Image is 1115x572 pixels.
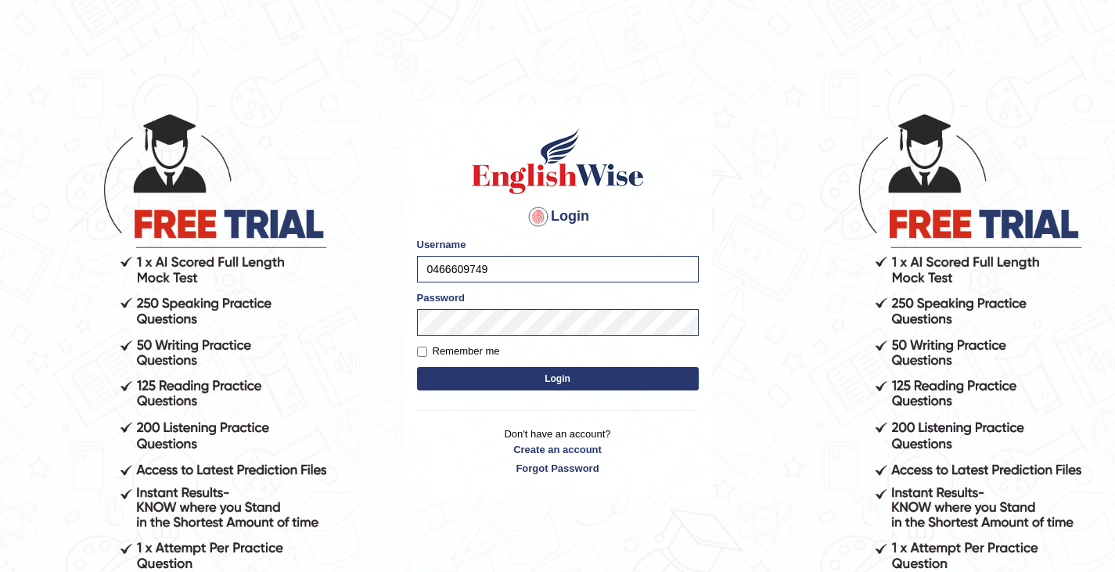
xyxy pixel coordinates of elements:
[417,344,500,359] label: Remember me
[417,367,699,390] button: Login
[417,461,699,476] a: Forgot Password
[417,237,466,252] label: Username
[417,347,427,357] input: Remember me
[469,126,647,196] img: Logo of English Wise sign in for intelligent practice with AI
[417,442,699,457] a: Create an account
[417,290,465,305] label: Password
[417,204,699,229] h4: Login
[417,426,699,475] p: Don't have an account?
